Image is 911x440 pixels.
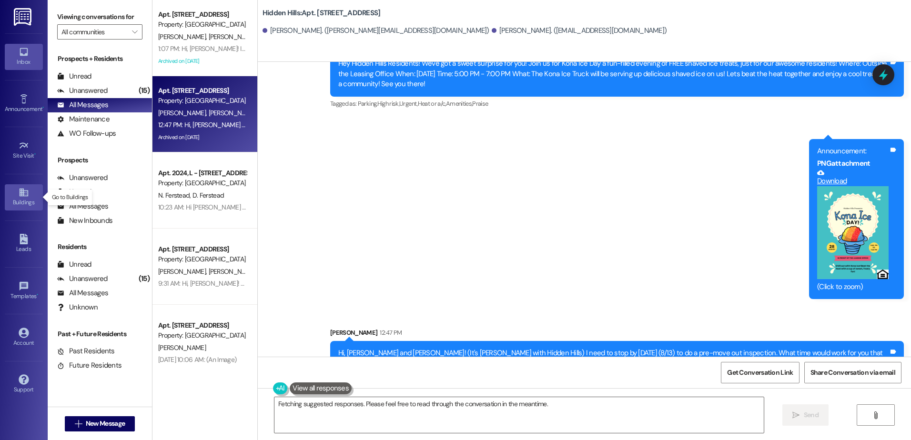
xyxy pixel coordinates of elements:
span: [PERSON_NAME] [208,109,256,117]
div: Prospects [48,155,152,165]
div: Unknown [57,302,98,312]
div: All Messages [57,288,108,298]
div: Hey Hidden Hills Residents! Weve got a sweet surprise for you! Join us for Kona Ice Day a fun-fil... [338,59,889,89]
div: Property: [GEOGRAPHIC_DATA] [158,178,246,188]
div: Apt. 2024, L - [STREET_ADDRESS] [158,168,246,178]
div: Property: [GEOGRAPHIC_DATA] [158,330,246,340]
span: [PERSON_NAME] [158,267,209,276]
span: [PERSON_NAME] [158,343,206,352]
img: ResiDesk Logo [14,8,33,26]
div: 12:47 PM [377,328,402,338]
b: PNG attachment [817,159,870,168]
div: New Inbounds [57,216,112,226]
div: Past Residents [57,346,115,356]
div: Apt. [STREET_ADDRESS] [158,10,246,20]
div: (15) [136,271,152,286]
div: Maintenance [57,114,110,124]
div: 1:07 PM: Hi, [PERSON_NAME]! It's [PERSON_NAME]. In the next couple of days, whenever it is conven... [158,44,721,53]
div: Unread [57,260,91,270]
div: Unanswered [57,274,108,284]
a: Inbox [5,44,43,70]
b: Hidden Hills: Apt. [STREET_ADDRESS] [263,8,381,18]
span: Get Conversation Link [727,368,793,378]
div: [PERSON_NAME]. ([PERSON_NAME][EMAIL_ADDRESS][DOMAIN_NAME]) [263,26,489,36]
div: Property: [GEOGRAPHIC_DATA] [158,20,246,30]
div: Archived on [DATE] [157,131,247,143]
span: Praise [472,100,488,108]
i:  [792,411,800,419]
div: Residents [48,242,152,252]
span: [PERSON_NAME] [158,32,209,41]
span: D. Ferstead [192,191,224,200]
div: Property: [GEOGRAPHIC_DATA] [158,96,246,106]
div: Tagged as: [330,97,904,110]
i:  [872,411,879,419]
div: WO Follow-ups [57,129,116,139]
div: Unanswered [57,173,108,183]
div: Apt. [STREET_ADDRESS] [158,320,246,330]
span: [PERSON_NAME] [208,32,256,41]
button: Send [782,404,829,426]
a: Account [5,325,43,350]
div: Unanswered [57,86,108,96]
div: Archived on [DATE] [157,55,247,67]
a: Support [5,371,43,397]
a: Leads [5,231,43,257]
span: • [37,291,38,298]
div: [DATE] 10:06 AM: (An Image) [158,355,236,364]
span: Amenities , [446,100,473,108]
span: N. Ferstead [158,191,192,200]
button: Zoom image [817,186,889,279]
button: Share Conversation via email [804,362,901,383]
span: High risk , [377,100,400,108]
div: Prospects + Residents [48,54,152,64]
a: Download [817,169,889,186]
div: Apt. [STREET_ADDRESS] [158,244,246,254]
i:  [75,420,82,428]
textarea: Hi {{first_name}}! I see you left a message on the emergency line. For maintenance emergencies, p... [274,397,763,433]
div: (Click to zoom) [817,282,889,292]
a: Templates • [5,278,43,304]
span: • [42,104,44,111]
div: Hi, [PERSON_NAME] and [PERSON_NAME]! (It's [PERSON_NAME] with Hidden Hills) I need to stop by [DA... [338,348,889,369]
i:  [132,28,137,36]
input: All communities [61,24,127,40]
button: New Message [65,416,135,431]
div: Unread [57,187,91,197]
div: Future Residents [57,360,121,370]
a: Buildings [5,184,43,210]
div: Property: [GEOGRAPHIC_DATA] [158,254,246,264]
div: [PERSON_NAME]. ([EMAIL_ADDRESS][DOMAIN_NAME]) [492,26,667,36]
span: • [34,151,36,158]
span: Parking , [358,100,377,108]
span: Send [804,410,819,420]
span: New Message [86,419,125,429]
a: Site Visit • [5,138,43,163]
span: [PERSON_NAME] [208,267,256,276]
div: Past + Future Residents [48,329,152,339]
div: (15) [136,83,152,98]
div: All Messages [57,201,108,211]
div: All Messages [57,100,108,110]
span: [PERSON_NAME] [158,109,209,117]
div: Announcement: [817,146,889,156]
div: 9:31 AM: Hi, [PERSON_NAME]! That is no problem at all. We completely understand as it was very sh... [158,279,763,288]
span: Share Conversation via email [810,368,895,378]
div: Unread [57,71,91,81]
button: Get Conversation Link [721,362,799,383]
label: Viewing conversations for [57,10,142,24]
p: Go to Buildings [52,193,88,201]
span: Urgent , [399,100,417,108]
div: Apt. [STREET_ADDRESS] [158,86,246,96]
div: [PERSON_NAME] [330,328,904,341]
span: Heat or a/c , [418,100,446,108]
